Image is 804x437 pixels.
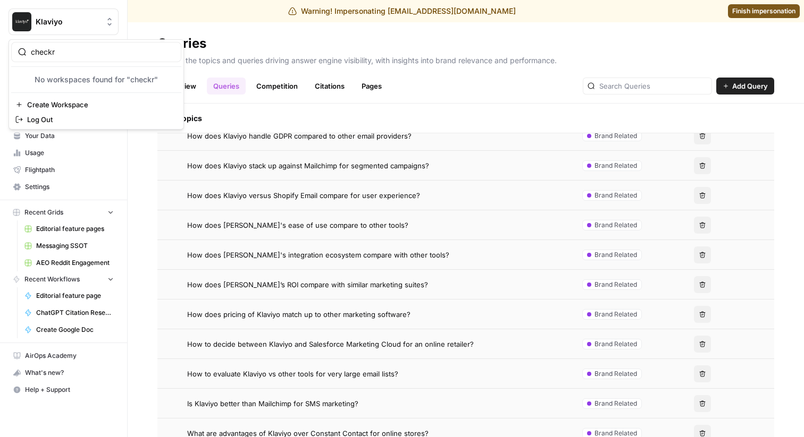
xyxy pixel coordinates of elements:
[594,280,637,289] span: Brand Related
[11,97,181,112] a: Create Workspace
[24,208,63,217] span: Recent Grids
[187,190,420,201] span: How does Klaviyo versus Shopify Email compare for user experience?
[157,35,206,52] div: Queries
[187,131,412,141] span: How does Klaviyo handle GDPR compared to other email providers?
[27,114,173,125] span: Log Out
[187,279,428,290] span: How does [PERSON_NAME]’s ROI compare with similar marketing suites?
[594,161,637,170] span: Brand Related
[9,39,184,130] div: Workspace: Klaviyo
[187,220,408,230] span: How does [PERSON_NAME]'s ease of use compare to other tools?
[207,78,246,95] a: Queries
[594,339,637,349] span: Brand Related
[9,8,119,35] button: Workspace: Klaviyo
[9,144,119,161] a: Usage
[355,78,388,95] a: Pages
[594,310,637,319] span: Brand Related
[716,78,774,95] button: Add Query
[36,308,114,318] span: ChatGPT Citation Research
[25,385,114,395] span: Help + Support
[187,309,411,320] span: How does pricing of Klaviyo match up to other marketing software?
[599,81,707,91] input: Search Queries
[20,321,119,338] a: Create Google Doc
[187,339,474,349] span: How to decide between Klaviyo and Salesforce Marketing Cloud for an online retailer?
[36,224,114,234] span: Editorial feature pages
[9,204,119,220] button: Recent Grids
[157,52,774,66] p: Explore the topics and queries driving answer engine visibility, with insights into brand relevan...
[728,4,800,18] a: Finish impersonation
[36,241,114,251] span: Messaging SSOT
[9,381,119,398] button: Help + Support
[36,291,114,301] span: Editorial feature page
[11,112,181,127] a: Log Out
[11,71,181,88] div: No workspaces found for "checkr"
[9,347,119,364] a: AirOps Academy
[20,237,119,254] a: Messaging SSOT
[594,220,637,230] span: Brand Related
[12,12,31,31] img: Klaviyo Logo
[9,127,119,144] a: Your Data
[250,78,304,95] a: Competition
[187,250,449,260] span: How does [PERSON_NAME]'s integration ecosystem compare with other tools?
[20,287,119,304] a: Editorial feature page
[9,161,119,178] a: Flightpath
[594,250,637,260] span: Brand Related
[187,160,429,171] span: How does Klaviyo stack up against Mailchimp for segmented campaigns?
[594,369,637,379] span: Brand Related
[732,81,768,91] span: Add Query
[25,165,114,175] span: Flightpath
[24,275,80,284] span: Recent Workflows
[9,365,118,381] div: What's new?
[187,398,358,409] span: Is Klaviyo better than Mailchimp for SMS marketing?
[36,16,100,27] span: Klaviyo
[36,258,114,268] span: AEO Reddit Engagement
[187,369,398,379] span: How to evaluate Klaviyo vs other tools for very large email lists?
[9,178,119,195] a: Settings
[20,304,119,321] a: ChatGPT Citation Research
[9,364,119,381] button: What's new?
[20,220,119,237] a: Editorial feature pages
[25,182,114,192] span: Settings
[594,191,637,200] span: Brand Related
[25,131,114,141] span: Your Data
[732,6,795,16] span: Finish impersonation
[20,254,119,271] a: AEO Reddit Engagement
[36,325,114,335] span: Create Google Doc
[594,131,637,141] span: Brand Related
[27,99,173,110] span: Create Workspace
[25,351,114,361] span: AirOps Academy
[288,6,516,16] div: Warning! Impersonating [EMAIL_ADDRESS][DOMAIN_NAME]
[9,271,119,287] button: Recent Workflows
[178,113,202,124] span: Topics
[594,399,637,408] span: Brand Related
[31,47,174,57] input: Search Workspaces
[25,148,114,158] span: Usage
[308,78,351,95] a: Citations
